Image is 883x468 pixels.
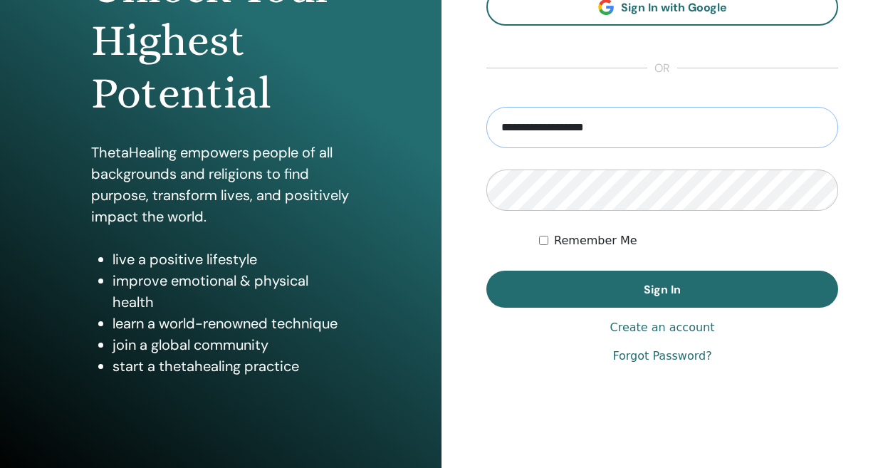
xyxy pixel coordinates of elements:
label: Remember Me [554,232,637,249]
span: Sign In [644,282,681,297]
li: learn a world-renowned technique [113,313,350,334]
p: ThetaHealing empowers people of all backgrounds and religions to find purpose, transform lives, a... [91,142,350,227]
li: improve emotional & physical health [113,270,350,313]
li: live a positive lifestyle [113,249,350,270]
a: Forgot Password? [612,348,711,365]
button: Sign In [486,271,838,308]
a: Create an account [610,319,714,336]
li: join a global community [113,334,350,355]
div: Keep me authenticated indefinitely or until I manually logout [539,232,838,249]
span: or [647,60,677,77]
li: start a thetahealing practice [113,355,350,377]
